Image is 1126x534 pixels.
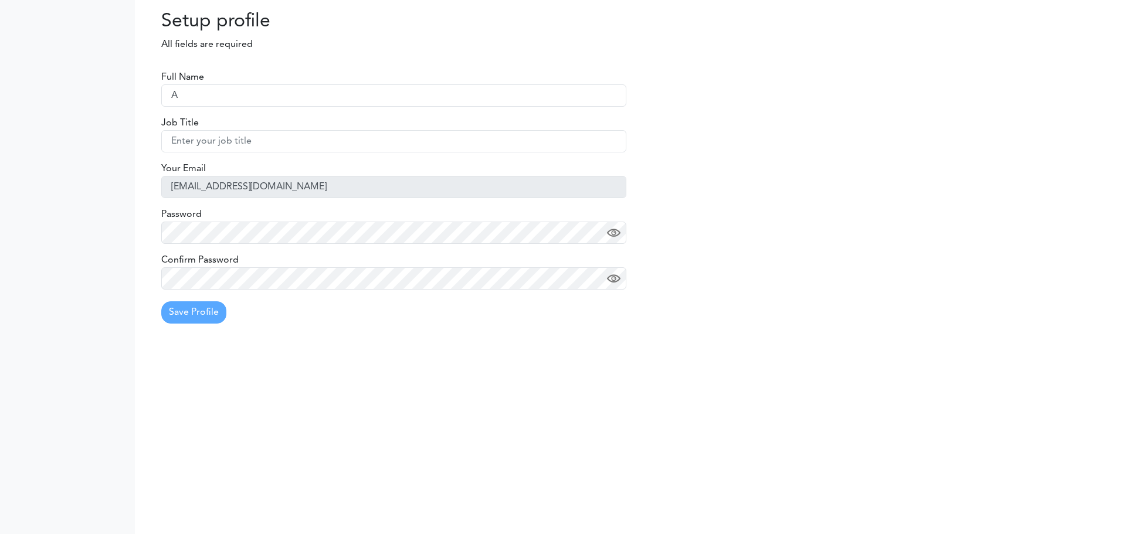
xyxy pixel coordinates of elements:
[161,176,626,198] input: Enter your email address
[161,70,204,84] label: Full Name
[144,11,456,33] h2: Setup profile
[607,272,620,285] img: eye.png
[607,226,620,240] img: eye.png
[161,116,199,130] label: Job Title
[161,253,239,267] label: Confirm Password
[161,130,626,152] input: Enter your job title
[144,38,456,52] p: All fields are required
[161,208,202,222] label: Password
[161,301,226,324] button: Save Profile
[161,84,626,107] input: Enter your full name
[161,162,206,176] label: Your Email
